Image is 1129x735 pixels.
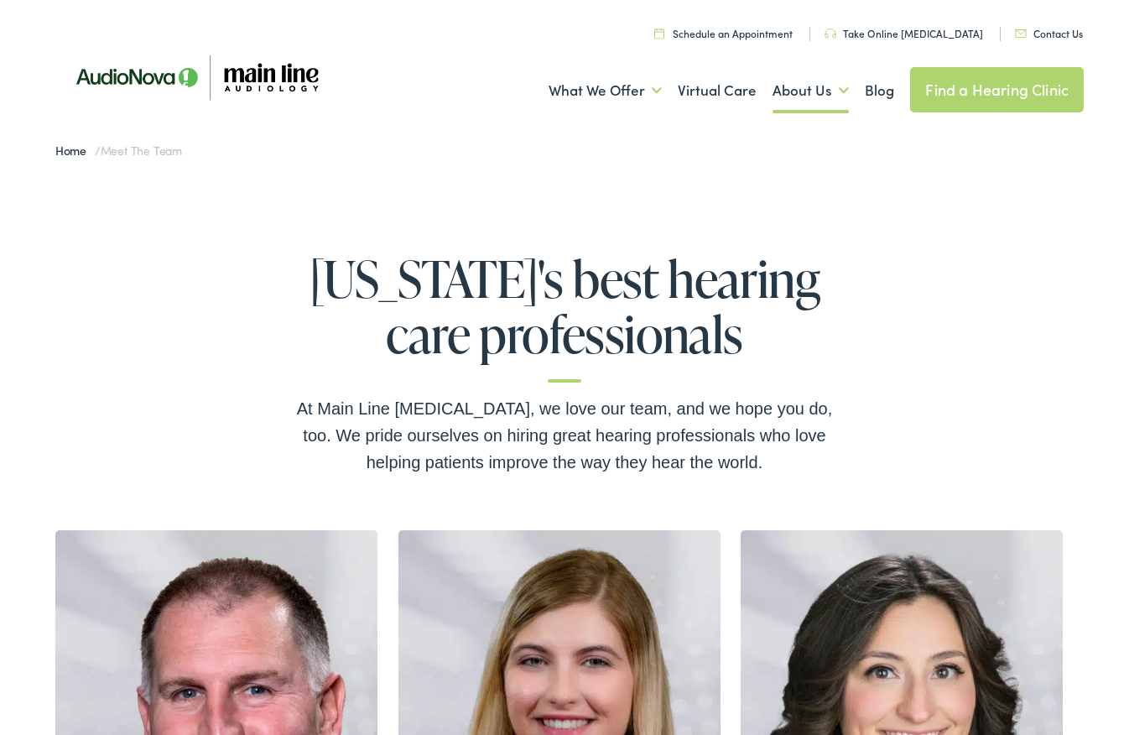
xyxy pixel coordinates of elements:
a: What We Offer [549,60,662,122]
a: Take Online [MEDICAL_DATA] [825,26,983,40]
a: Blog [865,60,894,122]
img: utility icon [654,28,664,39]
img: utility icon [825,29,836,39]
span: / [55,142,182,159]
h1: [US_STATE]'s best hearing care professionals [296,251,833,383]
a: Home [55,142,95,159]
img: utility icon [1015,29,1027,38]
a: Schedule an Appointment [654,26,793,40]
a: Virtual Care [678,60,757,122]
a: About Us [773,60,849,122]
a: Find a Hearing Clinic [910,67,1084,112]
span: Meet the Team [101,142,182,159]
div: At Main Line [MEDICAL_DATA], we love our team, and we hope you do, too. We pride ourselves on hir... [296,395,833,476]
a: Contact Us [1015,26,1083,40]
